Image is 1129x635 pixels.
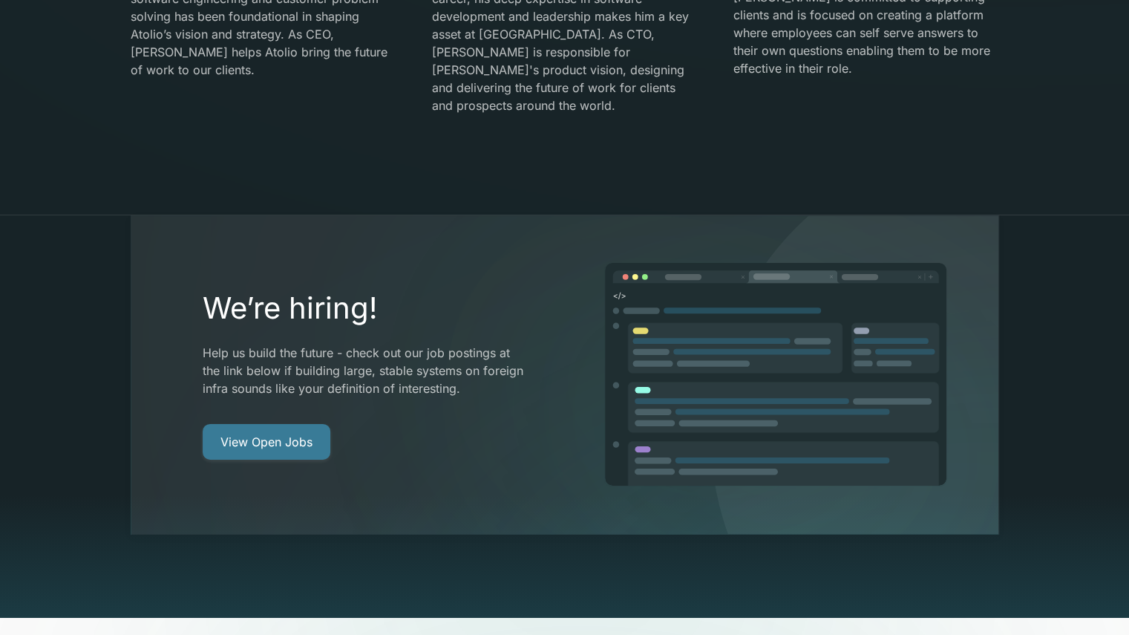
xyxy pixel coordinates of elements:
iframe: Chat Widget [1055,564,1129,635]
a: View Open Jobs [203,424,330,460]
h2: We’re hiring! [203,290,528,326]
img: image [603,262,948,488]
p: Help us build the future - check out our job postings at the link below if building large, stable... [203,344,528,397]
